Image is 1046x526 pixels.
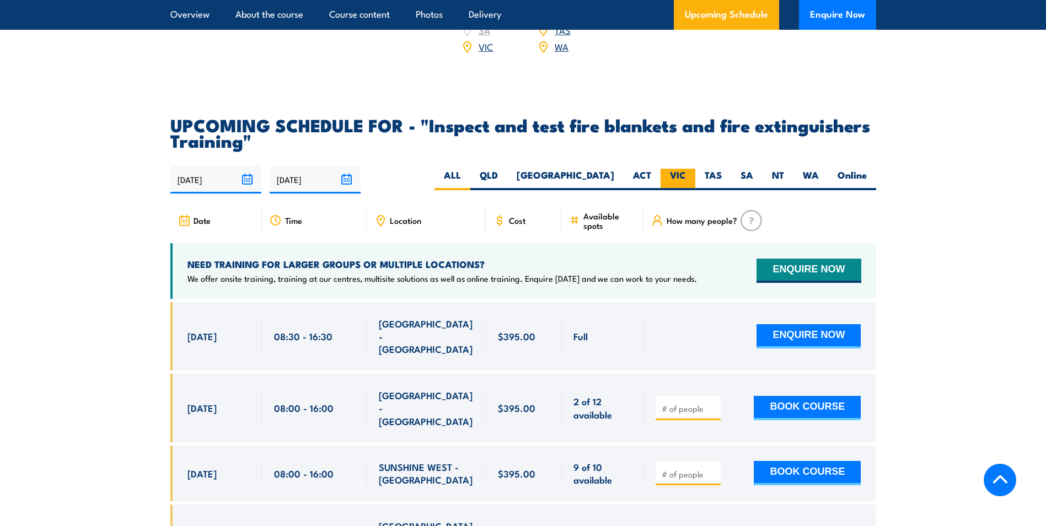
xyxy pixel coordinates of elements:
[274,330,332,342] span: 08:30 - 16:30
[498,330,535,342] span: $395.00
[170,165,261,194] input: From date
[390,216,421,225] span: Location
[624,169,661,190] label: ACT
[757,259,861,283] button: ENQUIRE NOW
[509,216,525,225] span: Cost
[479,40,493,53] a: VIC
[379,317,474,356] span: [GEOGRAPHIC_DATA] - [GEOGRAPHIC_DATA]
[757,324,861,348] button: ENQUIRE NOW
[573,330,588,342] span: Full
[435,169,470,190] label: ALL
[187,401,217,414] span: [DATE]
[662,403,717,414] input: # of people
[731,169,763,190] label: SA
[274,401,334,414] span: 08:00 - 16:00
[695,169,731,190] label: TAS
[507,169,624,190] label: [GEOGRAPHIC_DATA]
[470,169,507,190] label: QLD
[573,395,631,421] span: 2 of 12 available
[667,216,737,225] span: How many people?
[754,396,861,420] button: BOOK COURSE
[763,169,793,190] label: NT
[379,389,474,427] span: [GEOGRAPHIC_DATA] - [GEOGRAPHIC_DATA]
[583,211,636,230] span: Available spots
[187,467,217,480] span: [DATE]
[274,467,334,480] span: 08:00 - 16:00
[285,216,302,225] span: Time
[187,273,697,284] p: We offer onsite training, training at our centres, multisite solutions as well as online training...
[555,23,571,36] a: TAS
[498,467,535,480] span: $395.00
[573,460,631,486] span: 9 of 10 available
[170,117,876,148] h2: UPCOMING SCHEDULE FOR - "Inspect and test fire blankets and fire extinguishers Training"
[379,460,474,486] span: SUNSHINE WEST - [GEOGRAPHIC_DATA]
[498,401,535,414] span: $395.00
[270,165,361,194] input: To date
[187,258,697,270] h4: NEED TRAINING FOR LARGER GROUPS OR MULTIPLE LOCATIONS?
[793,169,828,190] label: WA
[187,330,217,342] span: [DATE]
[194,216,211,225] span: Date
[661,169,695,190] label: VIC
[754,461,861,485] button: BOOK COURSE
[828,169,876,190] label: Online
[555,40,568,53] a: WA
[662,469,717,480] input: # of people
